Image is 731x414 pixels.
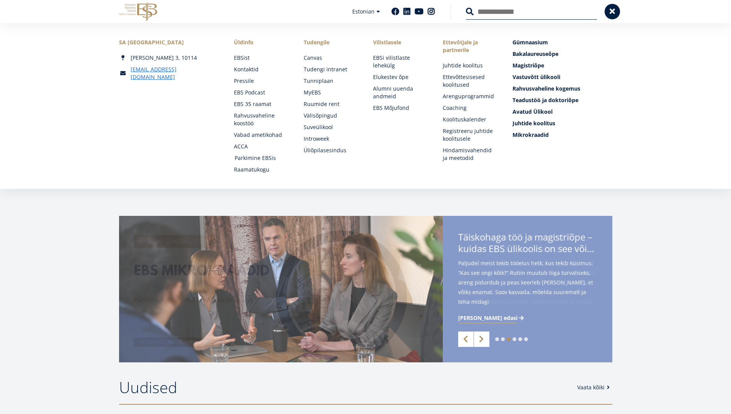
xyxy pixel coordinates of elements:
a: Pressile [234,77,288,85]
span: Juhtide koolitus [513,119,555,127]
a: Tudengi intranet [304,66,358,73]
a: Youtube [415,8,423,15]
a: Introweek [304,135,358,143]
a: Tunniplaan [304,77,358,85]
a: Raamatukogu [234,166,288,173]
a: EBSist [234,54,288,62]
a: Juhtide koolitus [513,119,612,127]
a: Teadustöö ja doktoriõpe [513,96,612,104]
a: 2 [501,337,505,341]
a: EBSi vilistlaste lehekülg [373,54,427,69]
a: Previous [458,332,474,347]
a: EBS 35 raamat [234,100,288,108]
a: Next [474,332,489,347]
a: Elukestev õpe [373,73,427,81]
a: Rahvusvaheline kogemus [513,85,612,93]
a: [PERSON_NAME] edasi [458,314,525,322]
a: 6 [524,337,528,341]
span: Bakalaureuseõpe [513,50,558,57]
a: [EMAIL_ADDRESS][DOMAIN_NAME] [131,66,218,81]
span: Avatud Ülikool [513,108,553,115]
h2: Uudised [119,378,570,397]
a: Rahvusvaheline koostöö [234,112,288,127]
span: kuidas EBS ülikoolis on see võimalik? [458,243,597,254]
a: Juhtide koolitus [443,62,497,69]
a: 1 [495,337,499,341]
a: Koolituskalender [443,116,497,123]
a: EBS Mõjufond [373,104,427,112]
a: Linkedin [403,8,411,15]
span: Magistriõpe [513,62,544,69]
span: Paljudel meist tekib tööelus hetk, kus tekib küsimus: “Kas see ongi kõik?” Rutiin muutub liiga tu... [458,258,597,319]
div: [PERSON_NAME] 3, 10114 [119,54,218,62]
a: 4 [513,337,516,341]
span: Täiskohaga töö ja magistriõpe – [458,231,597,257]
a: Magistriõpe [513,62,612,69]
a: Vabad ametikohad [234,131,288,139]
a: 5 [518,337,522,341]
a: Registreeru juhtide koolitusele [443,127,497,143]
a: Mikrokraadid [513,131,612,139]
a: Facebook [392,8,399,15]
a: Instagram [427,8,435,15]
a: Ettevõttesisesed koolitused [443,73,497,89]
span: Vastuvõtt ülikooli [513,73,560,81]
a: Avatud Ülikool [513,108,612,116]
a: Ruumide rent [304,100,358,108]
span: Vilistlasele [373,39,427,46]
a: Bakalaureuseõpe [513,50,612,58]
a: Parkimine EBSis [235,154,289,162]
span: Ettevõtjale ja partnerile [443,39,497,54]
a: Tudengile [304,39,358,46]
a: Vastuvõtt ülikooli [513,73,612,81]
a: Kontaktid [234,66,288,73]
img: EBS Magistriõpe [119,216,443,362]
span: Gümnaasium [513,39,548,46]
a: Canvas [304,54,358,62]
a: Coaching [443,104,497,112]
a: Üliõpilasesindus [304,146,358,154]
div: SA [GEOGRAPHIC_DATA] [119,39,218,46]
a: MyEBS [304,89,358,96]
a: Hindamisvahendid ja meetodid [443,146,497,162]
a: Arenguprogrammid [443,93,497,100]
span: Mikrokraadid [513,131,549,138]
a: Vaata kõiki [577,384,612,391]
a: Gümnaasium [513,39,612,46]
span: Rahvusvaheline kogemus [513,85,580,92]
a: Suveülikool [304,123,358,131]
a: EBS Podcast [234,89,288,96]
a: 3 [507,337,511,341]
a: Alumni uuenda andmeid [373,85,427,100]
span: Üldinfo [234,39,288,46]
span: Teadustöö ja doktoriõpe [513,96,578,104]
span: [PERSON_NAME] edasi [458,314,518,322]
a: Välisõpingud [304,112,358,119]
a: ACCA [234,143,288,150]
